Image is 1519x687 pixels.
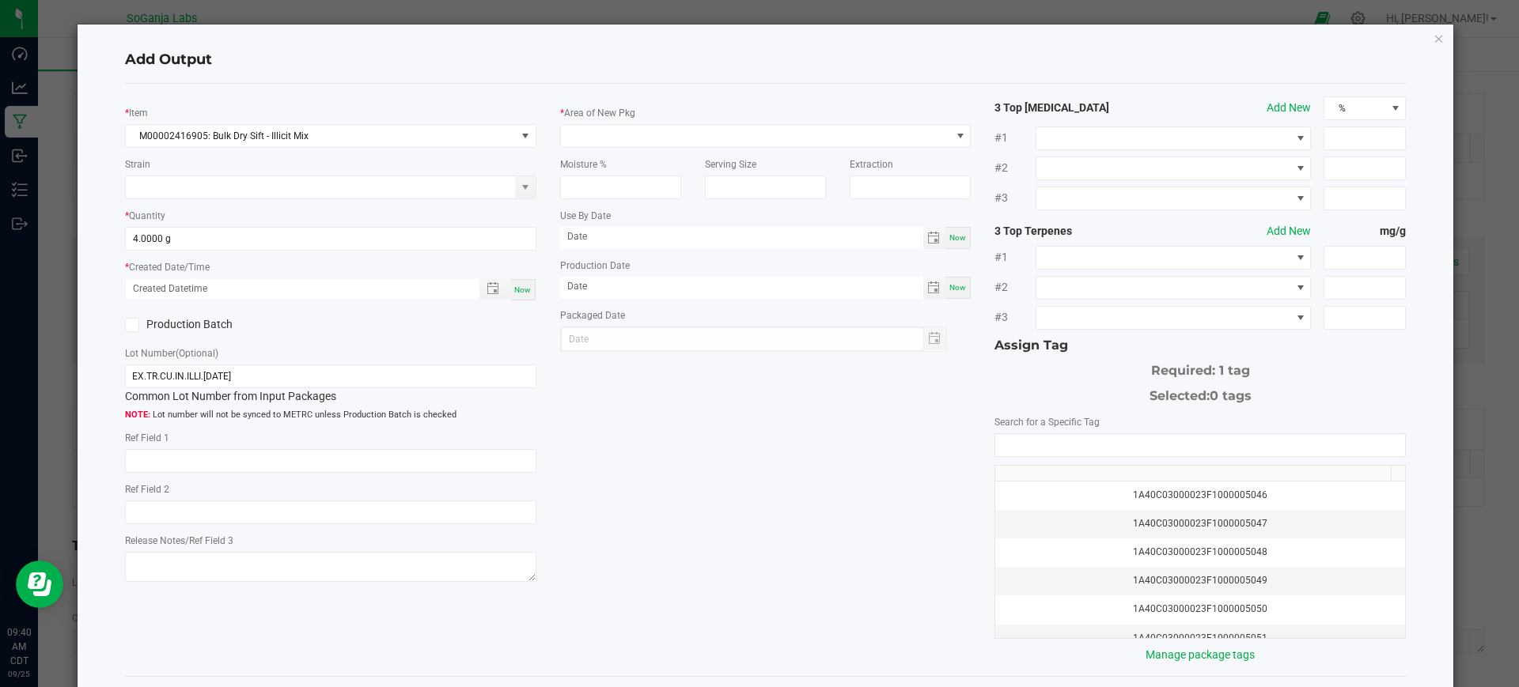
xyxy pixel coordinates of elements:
[994,190,1036,206] span: #3
[994,336,1406,355] div: Assign Tag
[16,561,63,608] iframe: Resource center
[560,209,611,223] label: Use By Date
[564,106,635,120] label: Area of New Pkg
[850,157,893,172] label: Extraction
[479,279,510,299] span: Toggle popup
[560,157,607,172] label: Moisture %
[1005,488,1396,503] div: 1A40C03000023F1000005046
[560,259,630,273] label: Production Date
[994,415,1100,429] label: Search for a Specific Tag
[1146,648,1255,661] a: Manage package tags
[125,364,536,405] div: Common Lot Number from Input Packages
[129,106,148,120] label: Item
[560,308,625,323] label: Packaged Date
[994,100,1159,116] strong: 3 Top [MEDICAL_DATA]
[994,130,1036,146] span: #1
[1324,97,1385,119] span: %
[705,157,756,172] label: Serving Size
[923,277,946,299] span: Toggle calendar
[129,260,210,274] label: Created Date/Time
[126,279,463,299] input: Created Datetime
[125,346,218,360] label: Lot Number
[1005,602,1396,617] div: 1A40C03000023F1000005050
[994,160,1036,176] span: #2
[994,380,1406,406] div: Selected:
[1210,388,1252,403] span: 0 tags
[994,249,1036,266] span: #1
[125,157,150,172] label: Strain
[176,348,218,359] span: (Optional)
[1005,545,1396,560] div: 1A40C03000023F1000005048
[995,434,1405,456] input: NO DATA FOUND
[125,482,169,496] label: Ref Field 2
[1036,276,1311,300] span: NO DATA FOUND
[949,233,966,242] span: Now
[949,283,966,292] span: Now
[129,209,165,223] label: Quantity
[560,277,923,296] input: Date
[1324,223,1406,240] strong: mg/g
[514,285,531,294] span: Now
[125,316,319,333] label: Production Batch
[994,355,1406,380] div: Required: 1 tag
[994,309,1036,326] span: #3
[125,431,169,445] label: Ref Field 1
[125,409,536,422] span: Lot number will not be synced to METRC unless Production Batch is checked
[1267,223,1311,240] button: Add New
[125,534,233,548] label: Release Notes/Ref Field 3
[1036,246,1311,270] span: NO DATA FOUND
[560,227,923,247] input: Date
[994,223,1159,240] strong: 3 Top Terpenes
[1005,516,1396,531] div: 1A40C03000023F1000005047
[126,125,516,147] span: M00002416905: Bulk Dry Sift - Illicit Mix
[994,279,1036,296] span: #2
[1267,100,1311,116] button: Add New
[1036,306,1311,330] span: NO DATA FOUND
[1005,631,1396,646] div: 1A40C03000023F1000005051
[1005,573,1396,588] div: 1A40C03000023F1000005049
[923,227,946,249] span: Toggle calendar
[125,50,1407,70] h4: Add Output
